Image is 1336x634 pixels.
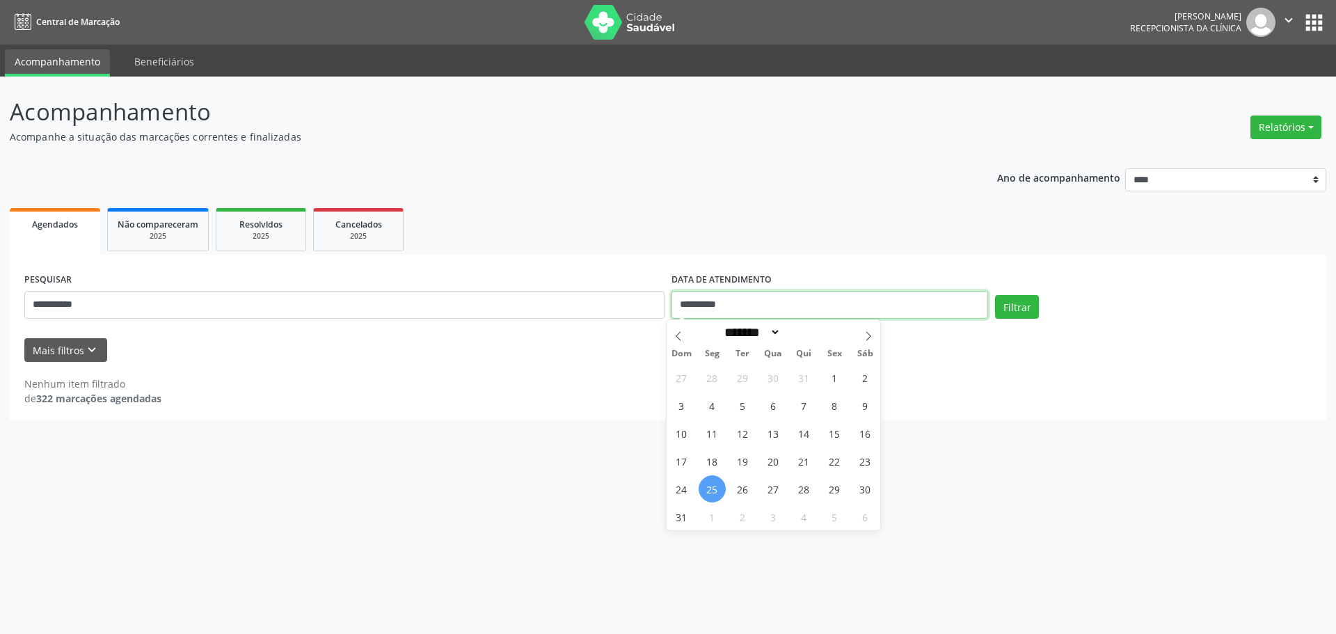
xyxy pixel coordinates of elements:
[760,475,787,502] span: Agosto 27, 2025
[335,219,382,230] span: Cancelados
[697,349,727,358] span: Seg
[239,219,283,230] span: Resolvidos
[852,392,879,419] span: Agosto 9, 2025
[668,392,695,419] span: Agosto 3, 2025
[760,420,787,447] span: Agosto 13, 2025
[125,49,204,74] a: Beneficiários
[790,475,818,502] span: Agosto 28, 2025
[24,377,161,391] div: Nenhum item filtrado
[118,219,198,230] span: Não compareceram
[790,364,818,391] span: Julho 31, 2025
[852,475,879,502] span: Agosto 30, 2025
[729,420,756,447] span: Agosto 12, 2025
[667,349,697,358] span: Dom
[852,364,879,391] span: Agosto 2, 2025
[699,392,726,419] span: Agosto 4, 2025
[324,231,393,241] div: 2025
[729,392,756,419] span: Agosto 5, 2025
[758,349,788,358] span: Qua
[226,231,296,241] div: 2025
[720,325,781,340] select: Month
[668,503,695,530] span: Agosto 31, 2025
[668,364,695,391] span: Julho 27, 2025
[668,420,695,447] span: Agosto 10, 2025
[668,475,695,502] span: Agosto 24, 2025
[10,95,931,129] p: Acompanhamento
[1130,22,1241,34] span: Recepcionista da clínica
[36,392,161,405] strong: 322 marcações agendadas
[5,49,110,77] a: Acompanhamento
[699,364,726,391] span: Julho 28, 2025
[36,16,120,28] span: Central de Marcação
[24,269,72,291] label: PESQUISAR
[1281,13,1296,28] i: 
[118,231,198,241] div: 2025
[781,325,827,340] input: Year
[790,447,818,475] span: Agosto 21, 2025
[1246,8,1275,37] img: img
[821,475,848,502] span: Agosto 29, 2025
[699,420,726,447] span: Agosto 11, 2025
[699,503,726,530] span: Setembro 1, 2025
[671,269,772,291] label: DATA DE ATENDIMENTO
[729,475,756,502] span: Agosto 26, 2025
[24,391,161,406] div: de
[668,447,695,475] span: Agosto 17, 2025
[760,503,787,530] span: Setembro 3, 2025
[10,129,931,144] p: Acompanhe a situação das marcações correntes e finalizadas
[788,349,819,358] span: Qui
[821,420,848,447] span: Agosto 15, 2025
[821,392,848,419] span: Agosto 8, 2025
[821,503,848,530] span: Setembro 5, 2025
[760,392,787,419] span: Agosto 6, 2025
[852,420,879,447] span: Agosto 16, 2025
[32,219,78,230] span: Agendados
[760,447,787,475] span: Agosto 20, 2025
[84,342,100,358] i: keyboard_arrow_down
[995,295,1039,319] button: Filtrar
[699,447,726,475] span: Agosto 18, 2025
[727,349,758,358] span: Ter
[850,349,880,358] span: Sáb
[997,168,1120,186] p: Ano de acompanhamento
[819,349,850,358] span: Sex
[699,475,726,502] span: Agosto 25, 2025
[1302,10,1326,35] button: apps
[1250,116,1321,139] button: Relatórios
[852,503,879,530] span: Setembro 6, 2025
[729,447,756,475] span: Agosto 19, 2025
[729,503,756,530] span: Setembro 2, 2025
[24,338,107,363] button: Mais filtroskeyboard_arrow_down
[1275,8,1302,37] button: 
[790,503,818,530] span: Setembro 4, 2025
[1130,10,1241,22] div: [PERSON_NAME]
[790,420,818,447] span: Agosto 14, 2025
[760,364,787,391] span: Julho 30, 2025
[729,364,756,391] span: Julho 29, 2025
[821,364,848,391] span: Agosto 1, 2025
[790,392,818,419] span: Agosto 7, 2025
[821,447,848,475] span: Agosto 22, 2025
[10,10,120,33] a: Central de Marcação
[852,447,879,475] span: Agosto 23, 2025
